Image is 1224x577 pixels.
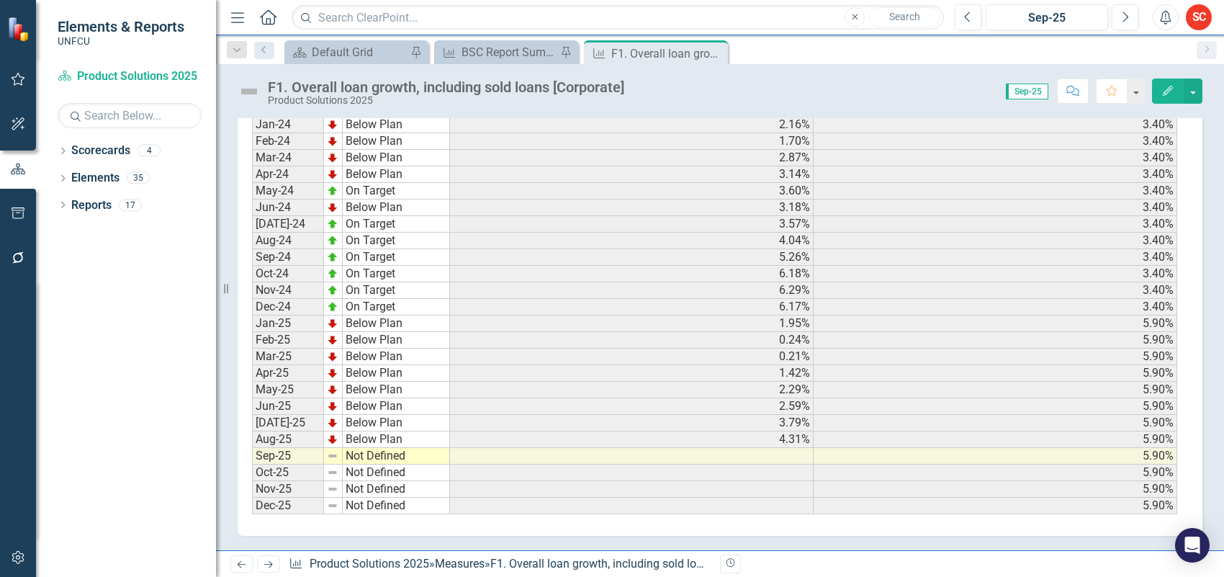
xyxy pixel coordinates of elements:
[292,5,944,30] input: Search ClearPoint...
[343,133,450,150] td: Below Plan
[327,235,338,246] img: zOikAAAAAElFTkSuQmCC
[127,172,150,184] div: 35
[327,450,338,462] img: 8DAGhfEEPCf229AAAAAElFTkSuQmCC
[343,398,450,415] td: Below Plan
[343,282,450,299] td: On Target
[327,351,338,362] img: TnMDeAgwAPMxUmUi88jYAAAAAElFTkSuQmCC
[450,233,814,249] td: 4.04%
[343,316,450,332] td: Below Plan
[58,18,184,35] span: Elements & Reports
[327,434,338,445] img: TnMDeAgwAPMxUmUi88jYAAAAAElFTkSuQmCC
[289,556,709,573] div: » »
[327,268,338,279] img: zOikAAAAAElFTkSuQmCC
[327,185,338,197] img: zOikAAAAAElFTkSuQmCC
[343,332,450,349] td: Below Plan
[450,299,814,316] td: 6.17%
[814,116,1177,133] td: 3.40%
[252,282,324,299] td: Nov-24
[868,7,940,27] button: Search
[327,251,338,263] img: zOikAAAAAElFTkSuQmCC
[814,233,1177,249] td: 3.40%
[450,150,814,166] td: 2.87%
[814,332,1177,349] td: 5.90%
[343,116,450,133] td: Below Plan
[252,116,324,133] td: Jan-24
[814,448,1177,465] td: 5.90%
[450,349,814,365] td: 0.21%
[889,11,920,22] span: Search
[252,299,324,316] td: Dec-24
[252,448,324,465] td: Sep-25
[450,166,814,183] td: 3.14%
[327,119,338,130] img: TnMDeAgwAPMxUmUi88jYAAAAAElFTkSuQmCC
[450,398,814,415] td: 2.59%
[450,249,814,266] td: 5.26%
[327,169,338,180] img: TnMDeAgwAPMxUmUi88jYAAAAAElFTkSuQmCC
[327,152,338,164] img: TnMDeAgwAPMxUmUi88jYAAAAAElFTkSuQmCC
[343,448,450,465] td: Not Defined
[327,301,338,313] img: zOikAAAAAElFTkSuQmCC
[814,266,1177,282] td: 3.40%
[252,415,324,431] td: [DATE]-25
[343,266,450,282] td: On Target
[138,145,161,157] div: 4
[814,316,1177,332] td: 5.90%
[450,266,814,282] td: 6.18%
[343,299,450,316] td: On Target
[252,200,324,216] td: Jun-24
[462,43,557,61] div: BSC Report Summary
[1006,84,1048,99] span: Sep-25
[343,465,450,481] td: Not Defined
[450,332,814,349] td: 0.24%
[814,398,1177,415] td: 5.90%
[252,431,324,448] td: Aug-25
[252,266,324,282] td: Oct-24
[252,465,324,481] td: Oct-25
[327,202,338,213] img: TnMDeAgwAPMxUmUi88jYAAAAAElFTkSuQmCC
[252,316,324,332] td: Jan-25
[343,382,450,398] td: Below Plan
[1175,528,1210,563] div: Open Intercom Messenger
[58,68,202,85] a: Product Solutions 2025
[252,133,324,150] td: Feb-24
[450,365,814,382] td: 1.42%
[327,483,338,495] img: 8DAGhfEEPCf229AAAAAElFTkSuQmCC
[991,9,1103,27] div: Sep-25
[310,557,429,571] a: Product Solutions 2025
[814,133,1177,150] td: 3.40%
[327,135,338,147] img: TnMDeAgwAPMxUmUi88jYAAAAAElFTkSuQmCC
[343,150,450,166] td: Below Plan
[327,334,338,346] img: TnMDeAgwAPMxUmUi88jYAAAAAElFTkSuQmCC
[327,467,338,478] img: 8DAGhfEEPCf229AAAAAElFTkSuQmCC
[58,35,184,47] small: UNFCU
[450,316,814,332] td: 1.95%
[814,216,1177,233] td: 3.40%
[71,170,120,187] a: Elements
[252,183,324,200] td: May-24
[252,332,324,349] td: Feb-25
[71,143,130,159] a: Scorecards
[1186,4,1212,30] button: SC
[435,557,485,571] a: Measures
[327,367,338,379] img: TnMDeAgwAPMxUmUi88jYAAAAAElFTkSuQmCC
[327,417,338,429] img: TnMDeAgwAPMxUmUi88jYAAAAAElFTkSuQmCC
[252,382,324,398] td: May-25
[252,150,324,166] td: Mar-24
[327,401,338,412] img: TnMDeAgwAPMxUmUi88jYAAAAAElFTkSuQmCC
[343,233,450,249] td: On Target
[343,200,450,216] td: Below Plan
[252,249,324,266] td: Sep-24
[327,318,338,329] img: TnMDeAgwAPMxUmUi88jYAAAAAElFTkSuQmCC
[450,133,814,150] td: 1.70%
[343,349,450,365] td: Below Plan
[450,431,814,448] td: 4.31%
[490,557,773,571] div: F1. Overall loan growth, including sold loans [Corporate]
[814,465,1177,481] td: 5.90%
[327,285,338,296] img: zOikAAAAAElFTkSuQmCC
[814,150,1177,166] td: 3.40%
[71,197,112,214] a: Reports
[343,365,450,382] td: Below Plan
[450,183,814,200] td: 3.60%
[252,349,324,365] td: Mar-25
